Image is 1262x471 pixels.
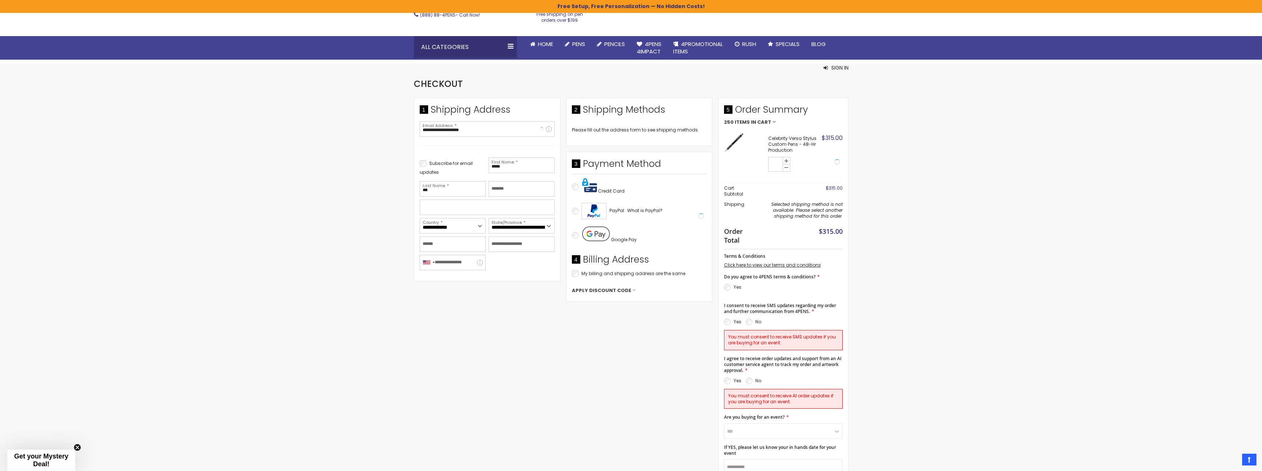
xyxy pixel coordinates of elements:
span: Pens [572,40,585,48]
label: No [755,377,761,384]
div: Shipping Methods [572,103,707,120]
div: Free shipping on pen orders over $199 [529,8,591,23]
strong: Celebrity Versa Stylus Custom Pens - 48-Hr Production [768,136,820,154]
span: Pencils [604,40,625,48]
div: United States: +1 [420,255,437,270]
span: - Call Now! [420,12,480,18]
a: 4PROMOTIONALITEMS [667,36,729,60]
a: Click here to view our terms and conditions [724,262,821,268]
span: Credit Card [598,188,625,194]
span: Rush [742,40,756,48]
span: Home [538,40,553,48]
label: Yes [734,319,741,325]
span: Shipping [724,201,744,207]
a: Pencils [591,36,631,52]
div: Payment Method [572,158,707,174]
span: $315.00 [819,227,843,236]
div: Please fill out the address form to see shipping methods. [572,127,707,133]
button: Sign In [824,64,849,71]
th: Cart Subtotal [724,183,752,199]
a: Home [524,36,559,52]
span: If YES, please let us know your in hands date for your event [724,444,836,456]
img: Pay with credit card [582,178,597,193]
span: Items in Cart [735,120,771,125]
img: Celebrity Metal Stylus Twist Pen - 48 HR-Black [724,132,744,152]
span: Selected shipping method is not available. Please select another shipping method for this order. [771,201,843,219]
a: Top [1242,454,1256,465]
div: You must consent to receive AI order updates if you are buying for an event. [724,389,843,409]
span: 250 [724,120,734,125]
span: My billing and shipping address are the same [581,270,685,277]
span: $315.00 [826,185,843,191]
span: Are you buying for an event? [724,414,784,420]
div: All Categories [414,36,517,58]
a: Specials [762,36,805,52]
span: Sign In [831,64,849,71]
img: Pay with Google Pay [582,226,610,241]
span: What is PayPal? [627,207,663,214]
span: Blog [811,40,826,48]
label: Yes [734,377,741,384]
div: Shipping Address [420,103,555,120]
a: Blog [805,36,832,52]
img: Acceptance Mark [581,203,606,219]
button: Close teaser [74,444,81,451]
span: PayPal [609,207,624,214]
label: Yes [734,284,741,290]
span: I agree to receive order updates and support from an AI customer service agent to track my order ... [724,355,842,373]
span: Specials [776,40,800,48]
a: Pens [559,36,591,52]
span: Terms & Conditions [724,253,765,259]
span: 4PROMOTIONAL ITEMS [673,40,723,55]
span: 4Pens 4impact [637,40,661,55]
strong: Order Total [724,226,749,245]
span: $315.00 [822,134,843,142]
span: Google Pay [611,236,637,243]
div: Get your Mystery Deal!Close teaser [7,450,75,471]
div: Billing Address [572,253,707,270]
span: Subscribe for email updates [420,160,473,175]
span: Apply Discount Code [572,287,631,294]
a: 4Pens4impact [631,36,667,60]
span: Get your Mystery Deal! [14,453,68,468]
a: (888) 88-4PENS [420,12,455,18]
span: Order Summary [724,103,843,120]
div: You must consent to receive SMS updates if you are buying for an event. [724,330,843,350]
span: I consent to receive SMS updates regarding my order and further communication from 4PENS. [724,302,836,314]
span: Do you agree to 4PENS terms & conditions? [724,274,815,280]
label: No [755,319,761,325]
span: Checkout [414,78,463,90]
a: What is PayPal? [627,206,663,215]
a: Rush [729,36,762,52]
